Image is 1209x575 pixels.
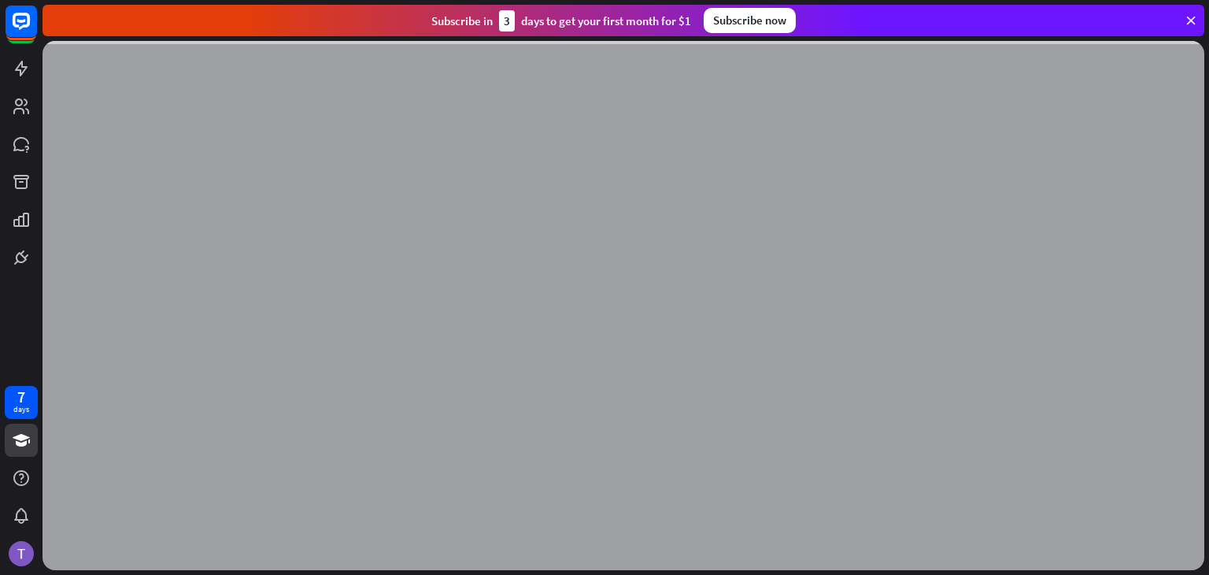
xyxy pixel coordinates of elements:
a: 7 days [5,386,38,419]
div: days [13,404,29,415]
div: 7 [17,390,25,404]
div: Subscribe now [704,8,796,33]
div: 3 [499,10,515,32]
div: Subscribe in days to get your first month for $1 [431,10,691,32]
